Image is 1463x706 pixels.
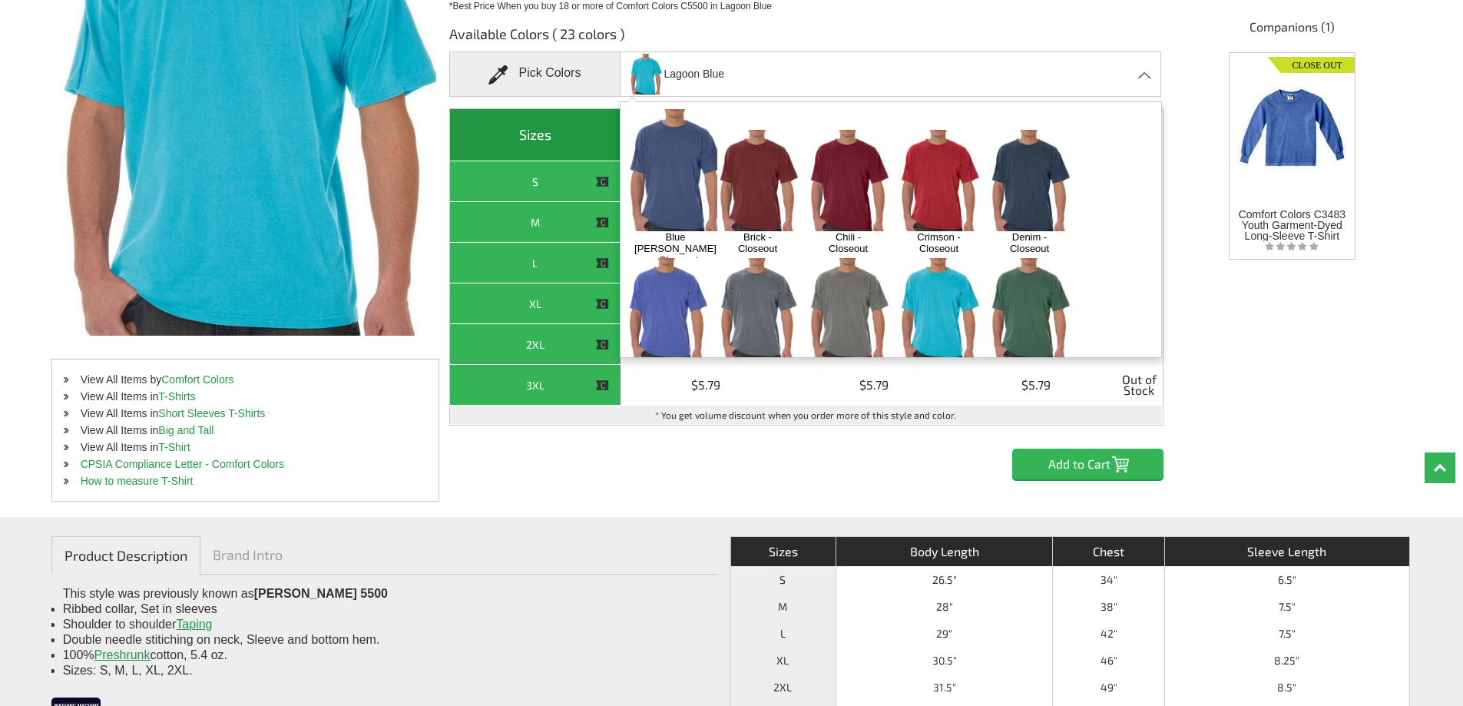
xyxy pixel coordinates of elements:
[158,424,213,436] a: Big and Tall
[627,258,707,359] img: Flo Blue
[176,618,212,631] a: Taping
[63,663,707,678] li: Sizes: S, M, L, XL, 2XL.
[792,365,955,406] td: $5.79
[730,537,836,566] th: Sizes
[1052,647,1163,674] td: 46"
[1268,53,1355,73] img: Closeout
[1234,53,1349,241] a: Closeout Comfort Colors C3483 Youth Garment-Dyed Long-Sleeve T-Shirt
[200,536,295,573] a: Brand Intro
[630,54,662,94] img: Lagoon Blue
[595,338,609,352] img: This item is CLOSEOUT!
[989,258,1070,359] img: Light Green
[454,172,617,191] div: S
[906,231,971,254] a: Crimson - Closeout
[730,674,836,701] th: 2XL
[730,593,836,620] th: M
[836,537,1052,566] th: Body Length
[1239,208,1345,242] span: Comfort Colors C3483 Youth Garment-Dyed Long-Sleeve T-Shirt
[956,365,1117,406] td: $5.79
[627,109,724,231] img: Blue Jean
[52,439,439,456] li: View All Items in
[730,647,836,674] th: XL
[450,109,621,161] th: Sizes
[595,175,609,189] img: This item is CLOSEOUT!
[63,617,707,632] li: Shoulder to shoulder
[1265,241,1319,251] img: listing_empty_star.svg
[63,632,707,648] li: Double needle stitiching on neck, Sleeve and bottom hem.
[449,25,1163,51] h3: Available Colors ( 23 colors )
[52,405,439,422] li: View All Items in
[81,475,194,487] a: How to measure T-Shirt
[664,61,724,88] span: Lagoon Blue
[836,566,1052,593] td: 26.5"
[1164,620,1409,647] td: 7.5"
[51,574,718,690] div: This style was previously known as
[836,593,1052,620] td: 28"
[52,371,439,388] li: View All Items by
[1120,369,1158,401] span: Out of Stock
[63,648,707,663] li: 100% cotton, 5.4 oz.
[1012,449,1163,479] input: Add to Cart
[808,258,889,359] img: Grey
[254,587,388,600] span: [PERSON_NAME] 5500
[989,130,1070,230] img: Denim
[816,231,881,254] a: Chili - Closeout
[454,335,617,354] div: 2XL
[595,379,609,393] img: This item is CLOSEOUT!
[595,257,609,270] img: This item is CLOSEOUT!
[1052,593,1163,620] td: 38"
[1164,537,1409,566] th: Sleeve Length
[454,254,617,273] div: L
[595,297,609,311] img: This item is CLOSEOUT!
[51,536,200,575] a: Product Description
[454,294,617,313] div: XL
[63,602,707,617] li: Ribbed collar, Set in sleeves
[634,231,717,266] a: Blue [PERSON_NAME] - Closeout
[449,51,621,97] div: Pick Colors
[1164,674,1409,701] td: 8.5"
[725,231,790,254] a: Brick - Closeout
[158,390,195,403] a: T-Shirts
[1052,566,1163,593] td: 34"
[1183,18,1402,43] h4: Companions (1)
[1052,620,1163,647] td: 42"
[52,422,439,439] li: View All Items in
[621,365,793,406] td: $5.79
[1164,647,1409,674] td: 8.25"
[454,376,617,395] div: 3XL
[1052,674,1163,701] td: 49"
[94,648,151,661] a: Preshrunk
[158,441,190,453] a: T-Shirt
[899,130,979,230] img: Crimson
[1164,566,1409,593] td: 6.5"
[717,130,798,230] img: Brick
[730,566,836,593] th: S
[81,458,284,470] a: CPSIA Compliance Letter - Comfort Colors
[595,216,609,230] img: This item is CLOSEOUT!
[449,1,772,12] span: *Best Price When you buy 18 or more of Comfort Colors C5500 in Lagoon Blue
[158,407,265,419] a: Short Sleeves T-Shirts
[730,620,836,647] th: L
[836,647,1052,674] td: 30.5"
[717,258,798,359] img: Granite
[161,373,233,386] a: Comfort Colors
[808,130,889,230] img: Chili
[52,388,439,405] li: View All Items in
[1425,452,1455,483] a: Top
[997,231,1062,254] a: Denim - Closeout
[1164,593,1409,620] td: 7.5"
[836,674,1052,701] td: 31.5"
[899,258,979,359] img: Lagoon Blue
[450,406,1163,425] td: * You get volume discount when you order more of this style and color.
[454,213,617,232] div: M
[1052,537,1163,566] th: Chest
[836,620,1052,647] td: 29"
